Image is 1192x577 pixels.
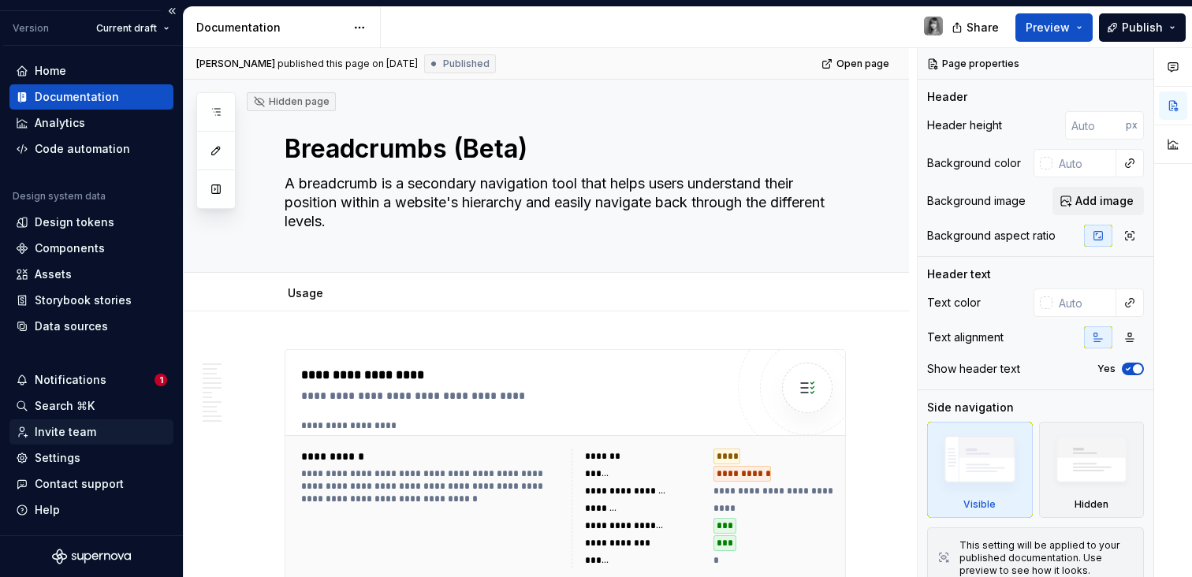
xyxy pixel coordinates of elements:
div: Hidden [1075,498,1108,511]
button: Share [944,13,1009,42]
span: Preview [1026,20,1070,35]
button: Contact support [9,471,173,497]
div: Background image [927,193,1026,209]
a: Usage [288,286,323,300]
div: Design tokens [35,214,114,230]
span: Open page [836,58,889,70]
div: Documentation [35,89,119,105]
a: Code automation [9,136,173,162]
span: 1 [155,374,167,386]
div: Assets [35,266,72,282]
div: Hidden page [253,95,330,108]
div: Help [35,502,60,518]
a: Analytics [9,110,173,136]
input: Auto [1052,288,1116,317]
div: Code automation [35,141,130,157]
button: Add image [1052,187,1144,215]
div: Data sources [35,318,108,334]
div: Components [35,240,105,256]
div: Background aspect ratio [927,228,1056,244]
div: Text alignment [927,329,1004,345]
span: Share [967,20,999,35]
div: Visible [963,498,996,511]
div: Header height [927,117,1002,133]
div: Hidden [1039,422,1145,518]
button: Notifications1 [9,367,173,393]
div: Side navigation [927,400,1014,415]
div: Background color [927,155,1021,171]
div: Design system data [13,190,106,203]
div: Analytics [35,115,85,131]
a: Open page [817,53,896,75]
div: Usage [281,276,330,309]
span: [PERSON_NAME] [196,58,275,70]
span: Published [443,58,490,70]
input: Auto [1065,111,1126,140]
label: Yes [1097,363,1116,375]
textarea: A breadcrumb is a secondary navigation tool that helps users understand their position within a w... [281,171,843,234]
span: Add image [1075,193,1134,209]
img: Katarzyna Tomżyńska [924,17,943,35]
button: Help [9,497,173,523]
a: Settings [9,445,173,471]
button: Current draft [89,17,177,39]
a: Invite team [9,419,173,445]
a: Storybook stories [9,288,173,313]
textarea: Breadcrumbs (Beta) [281,130,843,168]
a: Data sources [9,314,173,339]
p: px [1126,119,1138,132]
span: Current draft [96,22,157,35]
div: Documentation [196,20,345,35]
div: Text color [927,295,981,311]
a: Components [9,236,173,261]
div: Contact support [35,476,124,492]
div: Notifications [35,372,106,388]
div: Show header text [927,361,1020,377]
div: Header [927,89,967,105]
button: Preview [1015,13,1093,42]
div: Header text [927,266,991,282]
svg: Supernova Logo [52,549,131,564]
span: Publish [1122,20,1163,35]
div: Storybook stories [35,292,132,308]
div: Visible [927,422,1033,518]
button: Search ⌘K [9,393,173,419]
div: Invite team [35,424,96,440]
div: published this page on [DATE] [278,58,418,70]
div: This setting will be applied to your published documentation. Use preview to see how it looks. [959,539,1134,577]
a: Documentation [9,84,173,110]
div: Settings [35,450,80,466]
a: Home [9,58,173,84]
a: Design tokens [9,210,173,235]
div: Home [35,63,66,79]
button: Publish [1099,13,1186,42]
div: Search ⌘K [35,398,95,414]
div: Version [13,22,49,35]
input: Auto [1052,149,1116,177]
a: Assets [9,262,173,287]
